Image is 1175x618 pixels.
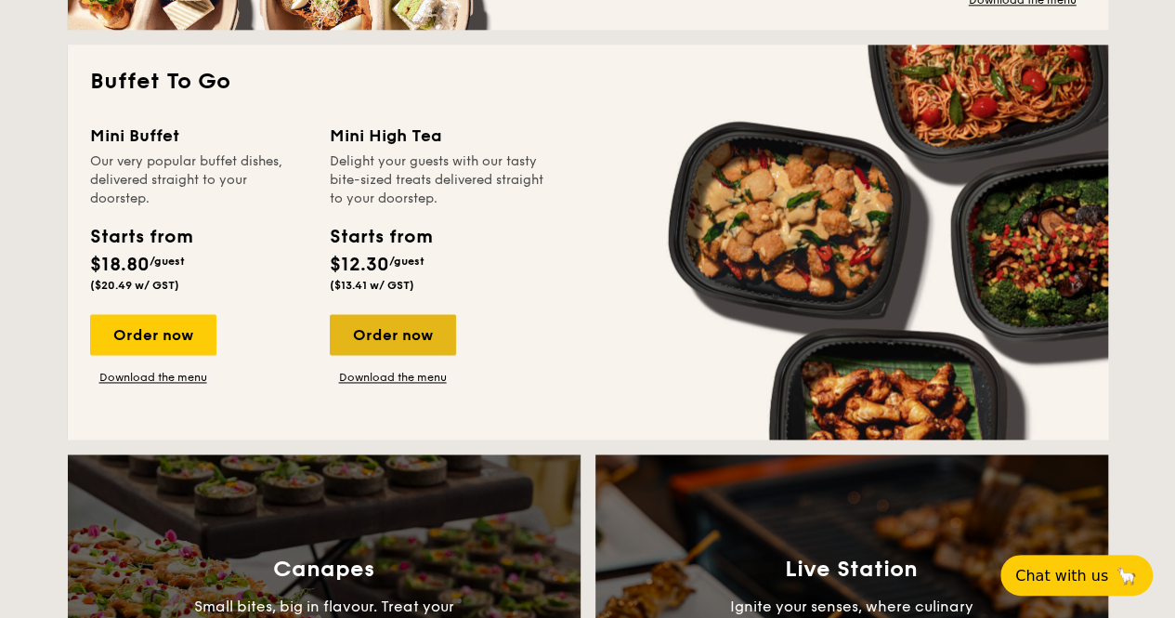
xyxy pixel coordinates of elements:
span: /guest [389,255,424,268]
span: Chat with us [1015,567,1108,585]
span: /guest [150,255,185,268]
span: ($13.41 w/ GST) [330,279,414,292]
span: $18.80 [90,254,150,276]
div: Starts from [90,223,191,251]
button: Chat with us🦙 [1000,555,1153,596]
div: Order now [90,314,216,355]
h3: Canapes [273,556,374,582]
h2: Buffet To Go [90,67,1086,97]
div: Delight your guests with our tasty bite-sized treats delivered straight to your doorstep. [330,152,547,208]
div: Mini High Tea [330,123,547,149]
a: Download the menu [90,370,216,385]
span: ($20.49 w/ GST) [90,279,179,292]
div: Mini Buffet [90,123,307,149]
h3: Live Station [785,556,918,582]
span: 🦙 [1116,565,1138,586]
div: Starts from [330,223,431,251]
div: Our very popular buffet dishes, delivered straight to your doorstep. [90,152,307,208]
span: $12.30 [330,254,389,276]
a: Download the menu [330,370,456,385]
div: Order now [330,314,456,355]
